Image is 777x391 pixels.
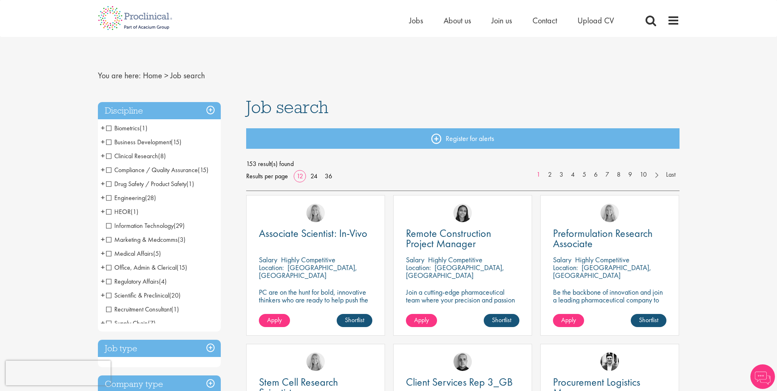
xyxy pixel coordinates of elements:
[106,277,159,286] span: Regulatory Affairs
[409,15,423,26] span: Jobs
[578,170,590,180] a: 5
[406,263,431,272] span: Location:
[259,228,372,239] a: Associate Scientist: In-Vivo
[259,288,372,319] p: PC are on the hunt for bold, innovative thinkers who are ready to help push the boundaries of sci...
[553,226,652,250] span: Preformulation Research Associate
[444,15,471,26] a: About us
[170,70,205,81] span: Job search
[631,314,666,327] a: Shortlist
[106,277,167,286] span: Regulatory Affairs
[101,317,105,329] span: +
[106,263,187,272] span: Office, Admin & Clerical
[259,226,367,240] span: Associate Scientist: In-Vivo
[575,255,630,264] p: Highly Competitive
[406,255,424,264] span: Salary
[98,102,221,120] h3: Discipline
[106,249,153,258] span: Medical Affairs
[406,226,491,250] span: Remote Construction Project Manager
[246,170,288,182] span: Results per page
[101,164,105,176] span: +
[246,158,680,170] span: 153 result(s) found
[294,172,306,180] a: 12
[101,150,105,162] span: +
[492,15,512,26] span: Join us
[145,193,156,202] span: (28)
[169,291,181,300] span: (20)
[259,255,277,264] span: Salary
[6,361,111,385] iframe: reCAPTCHA
[306,204,325,222] img: Shannon Briggs
[624,170,636,180] a: 9
[198,166,208,174] span: (15)
[281,255,335,264] p: Highly Competitive
[101,191,105,204] span: +
[171,138,181,146] span: (15)
[600,352,619,371] img: Edward Little
[106,235,186,244] span: Marketing & Medcomms
[101,261,105,273] span: +
[106,180,186,188] span: Drug Safety / Product Safety
[106,291,169,300] span: Scientific & Preclinical
[101,205,105,218] span: +
[453,204,472,222] img: Eloise Coly
[106,207,131,216] span: HEOR
[308,172,320,180] a: 24
[148,319,156,327] span: (7)
[406,263,504,280] p: [GEOGRAPHIC_DATA], [GEOGRAPHIC_DATA]
[306,352,325,371] img: Shannon Briggs
[406,288,519,319] p: Join a cutting-edge pharmaceutical team where your precision and passion for quality will help sh...
[553,314,584,327] a: Apply
[106,138,181,146] span: Business Development
[428,255,483,264] p: Highly Competitive
[406,377,519,387] a: Client Services Rep 3_GB
[553,288,666,319] p: Be the backbone of innovation and join a leading pharmaceutical company to help keep life-changin...
[178,235,186,244] span: (3)
[532,170,544,180] a: 1
[106,221,174,230] span: Information Technology
[101,275,105,287] span: +
[106,152,166,160] span: Clinical Research
[106,235,178,244] span: Marketing & Medcomms
[406,228,519,249] a: Remote Construction Project Manager
[636,170,651,180] a: 10
[101,136,105,148] span: +
[106,263,177,272] span: Office, Admin & Clerical
[553,255,571,264] span: Salary
[601,170,613,180] a: 7
[553,263,651,280] p: [GEOGRAPHIC_DATA], [GEOGRAPHIC_DATA]
[106,193,156,202] span: Engineering
[259,263,357,280] p: [GEOGRAPHIC_DATA], [GEOGRAPHIC_DATA]
[406,314,437,327] a: Apply
[106,193,145,202] span: Engineering
[553,263,578,272] span: Location:
[177,263,187,272] span: (15)
[106,249,161,258] span: Medical Affairs
[106,124,140,132] span: Biometrics
[484,314,519,327] a: Shortlist
[143,70,162,81] a: breadcrumb link
[101,289,105,301] span: +
[131,207,138,216] span: (1)
[267,316,282,324] span: Apply
[106,305,171,314] span: Recruitment Consultant
[600,204,619,222] img: Shannon Briggs
[337,314,372,327] a: Shortlist
[532,15,557,26] a: Contact
[174,221,185,230] span: (29)
[98,340,221,357] div: Job type
[555,170,567,180] a: 3
[453,352,472,371] img: Harry Budge
[561,316,576,324] span: Apply
[750,364,775,389] img: Chatbot
[578,15,614,26] a: Upload CV
[106,152,158,160] span: Clinical Research
[259,263,284,272] span: Location:
[544,170,556,180] a: 2
[106,166,198,174] span: Compliance / Quality Assurance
